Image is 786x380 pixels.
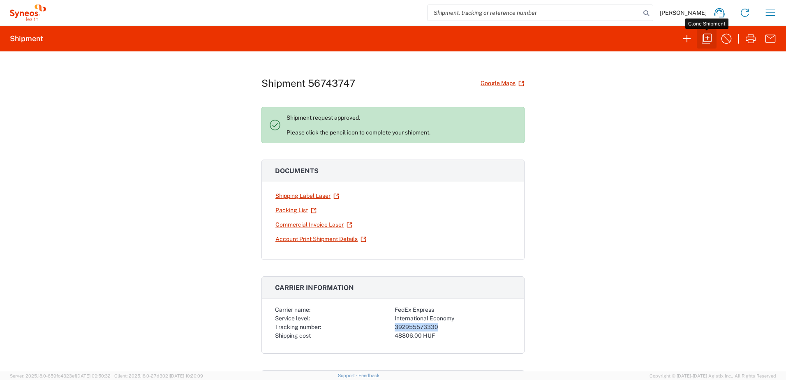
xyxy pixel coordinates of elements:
[660,9,707,16] span: [PERSON_NAME]
[275,332,311,339] span: Shipping cost
[275,284,354,292] span: Carrier information
[395,314,511,323] div: International Economy
[10,34,43,44] h2: Shipment
[275,232,367,246] a: Account Print Shipment Details
[428,5,640,21] input: Shipment, tracking or reference number
[275,315,310,322] span: Service level:
[275,203,317,218] a: Packing List
[275,306,310,313] span: Carrier name:
[358,373,379,378] a: Feedback
[275,189,340,203] a: Shipping Label Laser
[480,76,525,90] a: Google Maps
[395,323,511,331] div: 392955573330
[76,373,111,378] span: [DATE] 09:50:32
[261,77,355,89] h1: Shipment 56743747
[275,167,319,175] span: Documents
[114,373,203,378] span: Client: 2025.18.0-27d3021
[395,306,511,314] div: FedEx Express
[395,331,511,340] div: 48806.00 HUF
[287,114,518,136] p: Shipment request approved. Please click the pencil icon to complete your shipment.
[170,373,203,378] span: [DATE] 10:20:09
[650,372,776,380] span: Copyright © [DATE]-[DATE] Agistix Inc., All Rights Reserved
[10,373,111,378] span: Server: 2025.18.0-659fc4323ef
[275,218,353,232] a: Commercial Invoice Laser
[338,373,358,378] a: Support
[275,324,321,330] span: Tracking number:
